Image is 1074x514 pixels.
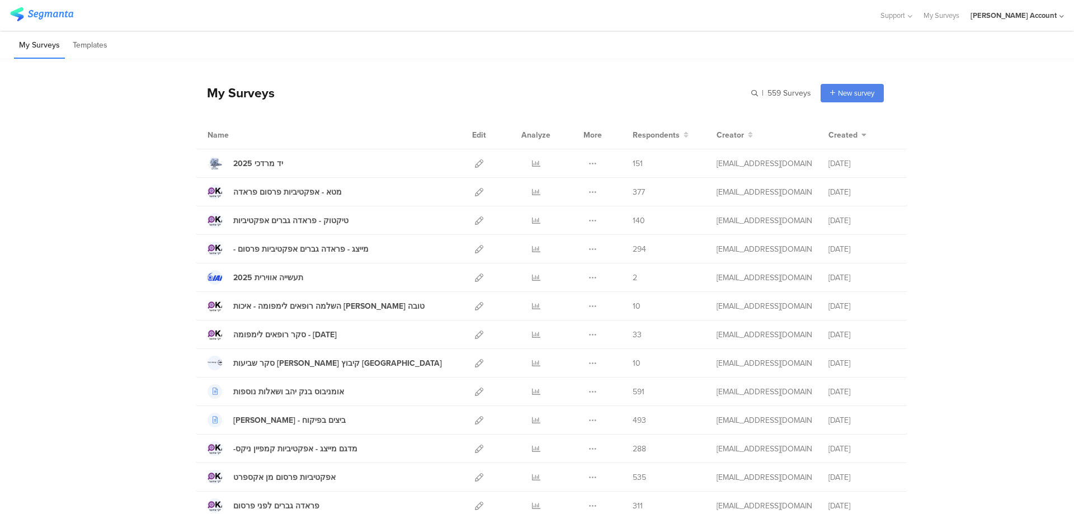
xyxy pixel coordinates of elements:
div: אומניבוס בנק יהב ושאלות נוספות [233,386,344,398]
div: miri@miridikman.co.il [717,272,812,284]
span: 535 [633,471,646,483]
a: אומניבוס בנק יהב ושאלות נוספות [208,384,344,399]
a: השלמה רופאים לימפומה - איכות [PERSON_NAME] טובה [208,299,425,313]
span: 311 [633,500,643,512]
div: טיקטוק - פראדה גברים אפקטיביות [233,215,348,227]
div: miri@miridikman.co.il [717,357,812,369]
span: 2 [633,272,637,284]
div: [DATE] [828,186,896,198]
div: [DATE] [828,300,896,312]
div: miri@miridikman.co.il [717,414,812,426]
span: 377 [633,186,645,198]
div: [DATE] [828,443,896,455]
div: אסף פינק - ביצים בפיקוח [233,414,346,426]
div: [DATE] [828,471,896,483]
li: Templates [68,32,112,59]
span: 288 [633,443,646,455]
a: - מייצג - פראדה גברים אפקטיביות פרסום [208,242,369,256]
span: 33 [633,329,642,341]
div: [DATE] [828,357,896,369]
div: miri@miridikman.co.il [717,300,812,312]
button: Created [828,129,866,141]
div: miri@miridikman.co.il [717,386,812,398]
div: מטא - אפקטיביות פרסום פראדה [233,186,342,198]
span: 559 Surveys [767,87,811,99]
div: Analyze [519,121,553,149]
div: miri@miridikman.co.il [717,471,812,483]
a: טיקטוק - פראדה גברים אפקטיביות [208,213,348,228]
span: 140 [633,215,645,227]
div: סקר רופאים לימפומה - ספטמבר 2025 [233,329,337,341]
span: Created [828,129,858,141]
li: My Surveys [14,32,65,59]
div: - מייצג - פראדה גברים אפקטיביות פרסום [233,243,369,255]
span: Support [880,10,905,21]
div: אפקטיביות פרסום מן אקספרט [233,471,336,483]
div: miri@miridikman.co.il [717,329,812,341]
div: השלמה רופאים לימפומה - איכות חיים טובה [233,300,425,312]
span: 294 [633,243,646,255]
div: miri@miridikman.co.il [717,443,812,455]
div: miri@miridikman.co.il [717,158,812,169]
div: [PERSON_NAME] Account [971,10,1057,21]
div: miri@miridikman.co.il [717,243,812,255]
div: miri@miridikman.co.il [717,500,812,512]
button: Creator [717,129,753,141]
span: 151 [633,158,643,169]
div: [DATE] [828,500,896,512]
div: [DATE] [828,329,896,341]
div: miri@miridikman.co.il [717,186,812,198]
div: miri@miridikman.co.il [717,215,812,227]
a: אפקטיביות פרסום מן אקספרט [208,470,336,484]
span: New survey [838,88,874,98]
a: מטא - אפקטיביות פרסום פראדה [208,185,342,199]
button: Respondents [633,129,689,141]
div: [DATE] [828,243,896,255]
div: [DATE] [828,386,896,398]
a: סקר שביעות [PERSON_NAME] קיבוץ [GEOGRAPHIC_DATA] [208,356,442,370]
a: -מדגם מייצג - אפקטיביות קמפיין ניקס [208,441,357,456]
div: [DATE] [828,158,896,169]
div: Name [208,129,275,141]
span: Respondents [633,129,680,141]
span: | [760,87,765,99]
span: 493 [633,414,646,426]
a: פראדה גברים לפני פרסום [208,498,319,513]
a: יד מרדכי 2025 [208,156,283,171]
div: [DATE] [828,272,896,284]
a: [PERSON_NAME] - ביצים בפיקוח [208,413,346,427]
a: תעשייה אווירית 2025 [208,270,303,285]
img: segmanta logo [10,7,73,21]
div: סקר שביעות רצון קיבוץ כנרת [233,357,442,369]
span: 591 [633,386,644,398]
div: My Surveys [196,83,275,102]
div: -מדגם מייצג - אפקטיביות קמפיין ניקס [233,443,357,455]
a: סקר רופאים לימפומה - [DATE] [208,327,337,342]
span: 10 [633,357,640,369]
div: תעשייה אווירית 2025 [233,272,303,284]
div: [DATE] [828,414,896,426]
div: [DATE] [828,215,896,227]
span: Creator [717,129,744,141]
div: יד מרדכי 2025 [233,158,283,169]
div: More [581,121,605,149]
div: Edit [467,121,491,149]
span: 10 [633,300,640,312]
div: פראדה גברים לפני פרסום [233,500,319,512]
